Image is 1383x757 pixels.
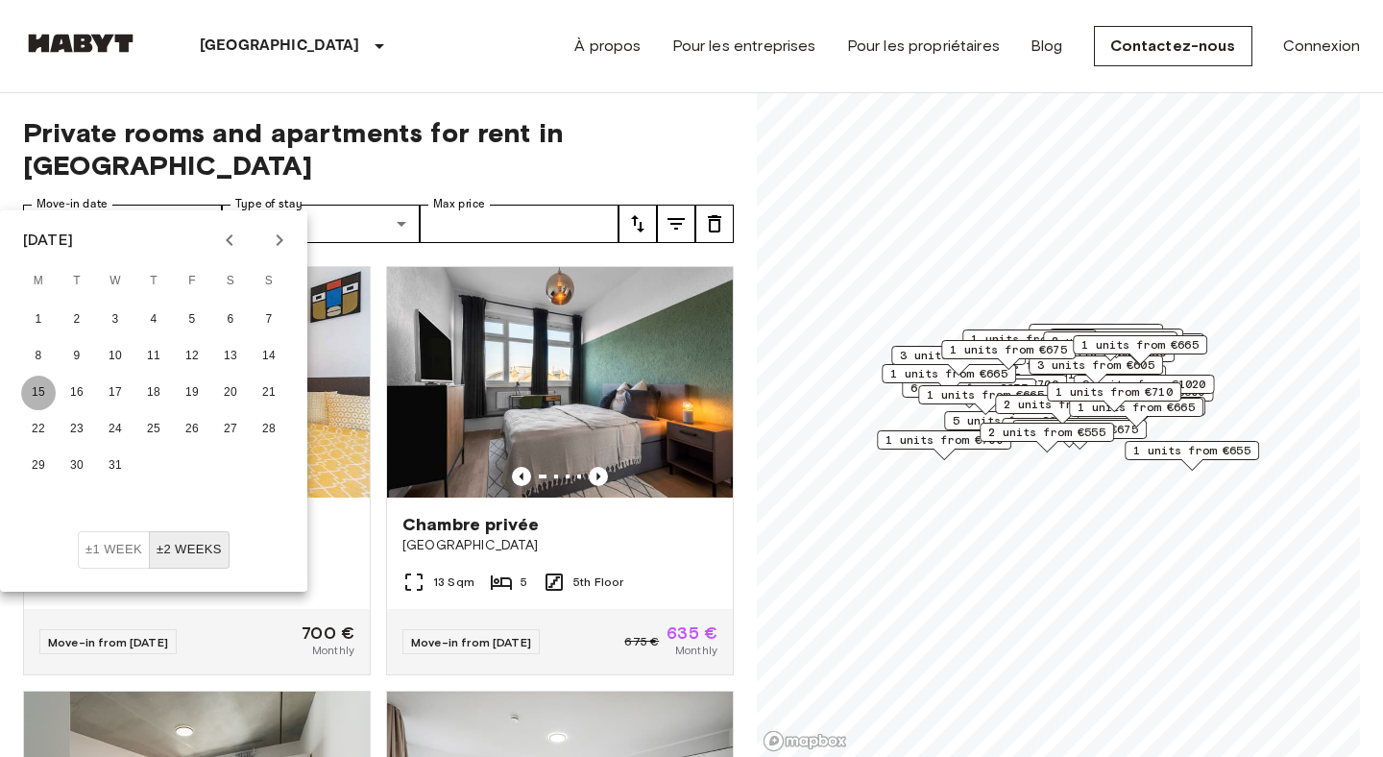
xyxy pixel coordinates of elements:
[1133,442,1250,459] span: 1 units from €655
[1037,356,1154,374] span: 3 units from €605
[263,224,296,256] button: Next month
[1125,441,1259,471] div: Map marker
[136,303,171,337] button: 4
[98,339,133,374] button: 10
[847,35,1000,58] a: Pour les propriétaires
[21,376,56,410] button: 15
[521,574,527,591] span: 5
[886,431,1003,449] span: 1 units from €700
[1004,396,1121,413] span: 2 units from €690
[213,224,246,256] button: Previous month
[619,205,657,243] button: tune
[1049,329,1183,358] div: Map marker
[927,386,1044,403] span: 1 units from €665
[890,365,1007,382] span: 1 units from €665
[433,574,474,591] span: 13 Sqm
[98,376,133,410] button: 17
[23,116,734,182] span: Private rooms and apartments for rent in [GEOGRAPHIC_DATA]
[950,341,1067,358] span: 1 units from €675
[200,35,360,58] p: [GEOGRAPHIC_DATA]
[574,35,641,58] a: À propos
[78,531,150,569] button: ±1 week
[672,35,816,58] a: Pour les entreprises
[1043,331,1177,361] div: Map marker
[1094,26,1252,66] a: Contactez-nous
[882,364,1016,394] div: Map marker
[657,205,695,243] button: tune
[136,339,171,374] button: 11
[60,339,94,374] button: 9
[175,339,209,374] button: 12
[302,624,354,642] span: 700 €
[953,412,1070,429] span: 5 units from €600
[1081,336,1199,354] span: 1 units from €665
[900,347,1017,364] span: 3 units from €700
[98,303,133,337] button: 3
[971,330,1088,348] span: 1 units from €685
[1031,35,1063,58] a: Blog
[624,633,659,650] span: 675 €
[387,267,733,498] img: Marketing picture of unit DE-04-001-001-05HF
[1037,325,1154,342] span: 1 units from €650
[36,196,108,212] label: Move-in date
[60,449,94,483] button: 30
[98,412,133,447] button: 24
[1074,375,1215,404] div: Map marker
[21,449,56,483] button: 29
[48,635,168,649] span: Move-in from [DATE]
[136,376,171,410] button: 18
[60,412,94,447] button: 23
[1021,421,1138,438] span: 2 units from €675
[78,531,230,569] div: Move In Flexibility
[962,330,1097,359] div: Map marker
[252,303,286,337] button: 7
[60,376,94,410] button: 16
[252,412,286,447] button: 28
[918,385,1053,415] div: Map marker
[213,303,248,337] button: 6
[1055,383,1173,401] span: 1 units from €710
[402,513,539,536] span: Chambre privée
[213,262,248,301] span: Saturday
[98,449,133,483] button: 31
[589,467,608,486] button: Previous image
[175,412,209,447] button: 26
[941,340,1076,370] div: Map marker
[1283,35,1360,58] a: Connexion
[23,34,138,53] img: Habyt
[1069,398,1203,427] div: Map marker
[175,262,209,301] span: Friday
[675,642,717,659] span: Monthly
[252,376,286,410] button: 21
[1073,335,1207,365] div: Map marker
[877,430,1011,460] div: Map marker
[21,303,56,337] button: 1
[402,536,717,555] span: [GEOGRAPHIC_DATA]
[763,730,847,752] a: Mapbox logo
[1047,382,1181,412] div: Map marker
[213,339,248,374] button: 13
[60,262,94,301] span: Tuesday
[1052,332,1169,350] span: 2 units from €685
[573,574,623,591] span: 5th Floor
[667,624,717,642] span: 635 €
[21,412,56,447] button: 22
[411,635,531,649] span: Move-in from [DATE]
[136,412,171,447] button: 25
[21,339,56,374] button: 8
[995,395,1129,425] div: Map marker
[21,262,56,301] span: Monday
[252,262,286,301] span: Sunday
[980,423,1114,452] div: Map marker
[312,642,354,659] span: Monthly
[235,196,303,212] label: Type of stay
[1082,376,1206,393] span: 9 units from €1020
[60,303,94,337] button: 2
[1029,355,1163,385] div: Map marker
[695,205,734,243] button: tune
[1029,324,1163,354] div: Map marker
[386,266,734,675] a: Marketing picture of unit DE-04-001-001-05HFPrevious imagePrevious imageChambre privée[GEOGRAPHIC...
[1057,330,1175,347] span: 1 units from €615
[175,376,209,410] button: 19
[433,196,485,212] label: Max price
